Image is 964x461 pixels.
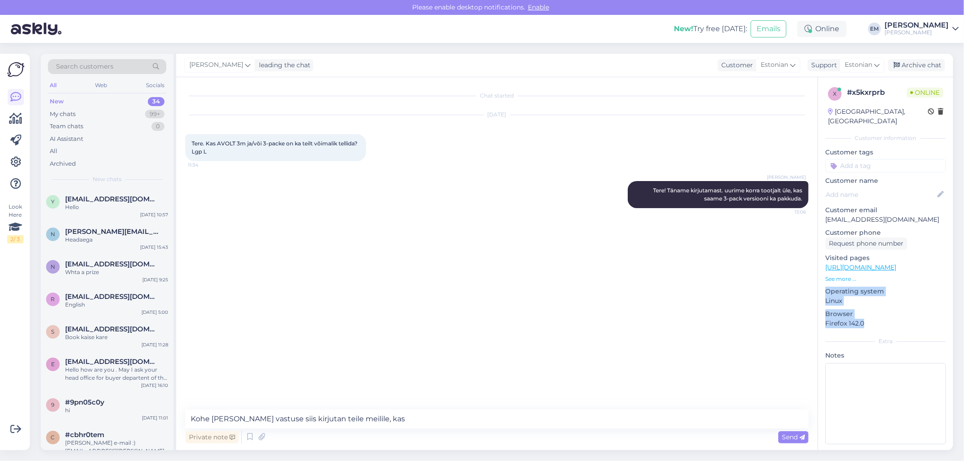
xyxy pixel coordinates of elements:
div: [DATE] 16:10 [141,382,168,389]
span: r [51,296,55,303]
div: Try free [DATE]: [674,23,747,34]
span: x [833,90,837,97]
p: See more ... [825,275,946,283]
span: #cbhr0tem [65,431,104,439]
span: sm0911353@gmail.com [65,325,159,333]
span: Online [907,88,943,98]
div: Hello how are you . May I ask your head office for buyer departent of the sofas please. We are ma... [65,366,168,382]
span: nikhilfuse1234@gmail.com [65,260,159,268]
div: Look Here [7,203,24,243]
span: n [51,263,55,270]
p: Browser [825,309,946,319]
p: Firefox 142.0 [825,319,946,328]
div: [DATE] 11:01 [142,414,168,421]
div: [DATE] [185,111,809,119]
div: Customer information [825,134,946,142]
p: Customer name [825,176,946,186]
div: hi [65,406,168,414]
div: Archive chat [888,59,945,71]
span: [PERSON_NAME] [767,174,806,181]
span: s [52,328,55,335]
div: Support [808,61,837,70]
div: EM [868,23,881,35]
span: [PERSON_NAME] [189,60,243,70]
div: [GEOGRAPHIC_DATA], [GEOGRAPHIC_DATA] [828,107,928,126]
div: Private note [185,431,239,443]
div: Book kaise kare [65,333,168,341]
div: [PERSON_NAME] [884,22,949,29]
p: Linux [825,296,946,306]
div: [DATE] 5:00 [141,309,168,316]
div: [PERSON_NAME] [884,29,949,36]
span: Send [782,433,805,441]
div: All [48,79,58,91]
div: AI Assistant [50,135,83,144]
span: yadavs13615@gmail.com [65,195,159,203]
p: Customer email [825,205,946,215]
span: Estonian [845,60,872,70]
span: Tere. Kas AVOLT 3m ja/või 3-packe on ka teilt võimalik tellida? Lgp L [192,140,359,155]
span: 9 [52,401,55,408]
div: Online [797,21,846,37]
div: [DATE] 15:43 [140,244,168,251]
span: nora.tamm@gag.ee [65,228,159,236]
span: Search customers [56,62,113,71]
span: Estonian [761,60,788,70]
div: 34 [148,97,165,106]
div: English [65,301,168,309]
div: Request phone number [825,237,907,250]
a: [URL][DOMAIN_NAME] [825,263,896,271]
span: New chats [93,175,122,183]
div: 99+ [145,110,165,119]
span: Enable [525,3,552,11]
div: Whta a prize [65,268,168,276]
div: [DATE] 10:57 [140,211,168,218]
span: ebru@artem.com.tr [65,358,159,366]
span: #9pn05c0y [65,398,104,406]
p: Customer tags [825,148,946,157]
span: y [51,198,55,205]
textarea: Kohe [PERSON_NAME] vastuse siis kirjutan teile meilile, kas [185,410,809,428]
div: All [50,147,57,156]
div: New [50,97,64,106]
div: My chats [50,110,75,119]
p: Notes [825,351,946,360]
div: 0 [151,122,165,131]
p: Visited pages [825,253,946,263]
div: Customer [718,61,753,70]
p: [EMAIL_ADDRESS][DOMAIN_NAME] [825,215,946,224]
div: Headaega [65,236,168,244]
button: Emails [751,20,786,37]
img: Askly Logo [7,61,24,78]
span: 13:06 [772,209,806,215]
div: [DATE] 9:25 [142,276,168,283]
div: Hello [65,203,168,211]
p: Operating system [825,287,946,296]
div: Web [94,79,109,91]
span: 11:34 [188,162,222,168]
span: n [51,231,55,237]
p: Customer phone [825,228,946,237]
span: e [51,361,55,368]
div: Chat started [185,92,809,100]
span: ravikumar42335@gmail.com [65,293,159,301]
div: Team chats [50,122,83,131]
a: [PERSON_NAME][PERSON_NAME] [884,22,959,36]
div: [PERSON_NAME] e-mail :) [EMAIL_ADDRESS][PERSON_NAME][DOMAIN_NAME] [65,439,168,455]
span: c [51,434,55,441]
input: Add name [826,190,936,200]
div: Extra [825,337,946,345]
div: Socials [144,79,166,91]
div: # x5kxrprb [847,87,907,98]
div: [DATE] 11:28 [141,341,168,348]
span: Tere! Täname kirjutamast. uurime korra tootjalt üle, kas saame 3-pack versiooni ka pakkuda. [653,187,804,202]
div: Archived [50,159,76,168]
input: Add a tag [825,159,946,172]
div: leading the chat [255,61,310,70]
div: 2 / 3 [7,235,24,243]
b: New! [674,24,693,33]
